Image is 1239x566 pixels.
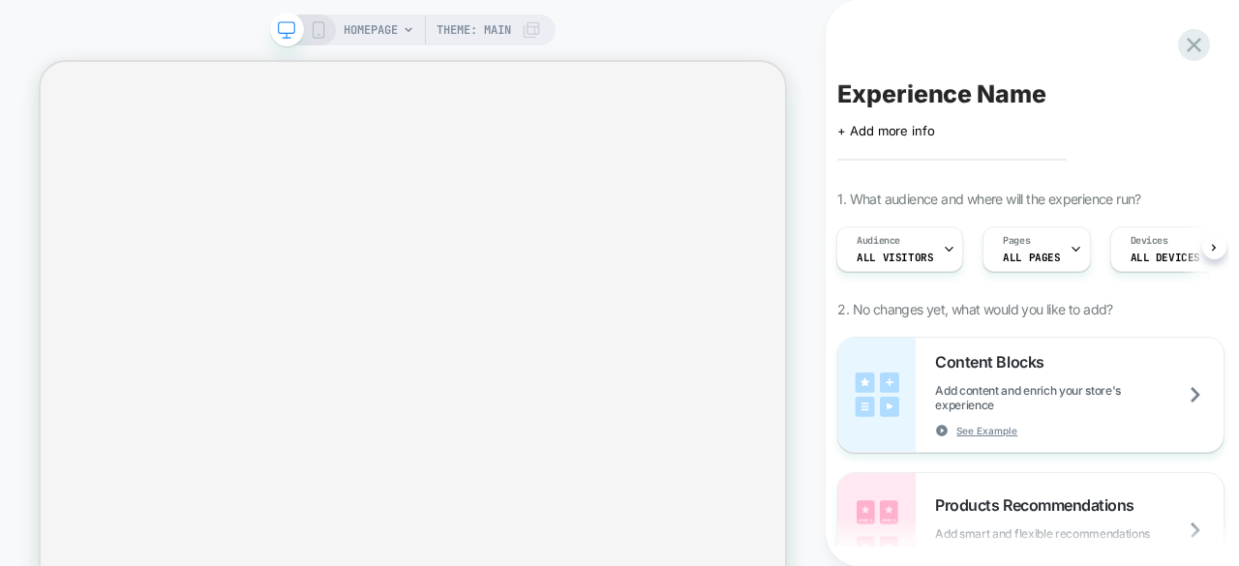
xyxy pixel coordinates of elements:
span: Audience [857,234,900,248]
span: Devices [1131,234,1168,248]
span: HOMEPAGE [344,15,398,45]
span: Products Recommendations [935,495,1143,515]
span: All Visitors [857,251,933,264]
span: 1. What audience and where will the experience run? [837,191,1140,207]
span: ALL DEVICES [1131,251,1200,264]
span: Theme: MAIN [437,15,511,45]
span: ALL PAGES [1003,251,1060,264]
span: Content Blocks [935,352,1053,372]
span: + Add more info [837,123,934,138]
span: See Example [956,424,1017,437]
span: 2. No changes yet, what would you like to add? [837,301,1112,317]
span: Add smart and flexible recommendations [935,526,1198,541]
span: Add content and enrich your store's experience [935,383,1224,412]
span: Pages [1003,234,1030,248]
span: Experience Name [837,79,1045,108]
